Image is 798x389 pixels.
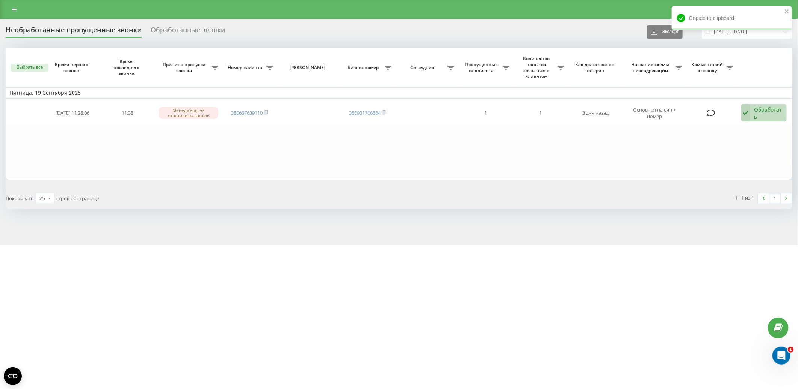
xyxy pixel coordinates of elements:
span: Как долго звонок потерян [574,62,617,73]
div: 1 - 1 из 1 [735,194,754,201]
td: 1 [458,100,513,126]
span: Бизнес номер [344,65,385,71]
span: [PERSON_NAME] [284,65,334,71]
span: 1 [788,347,794,353]
button: Выбрать все [11,64,48,72]
button: Open CMP widget [4,367,22,385]
span: Сотрудник [399,65,448,71]
td: [DATE] 11:38:06 [45,100,100,126]
span: Количество попыток связаться с клиентом [517,56,558,79]
td: Основная на сип + номер [623,100,686,126]
div: Менеджеры не ответили на звонок [159,107,218,118]
a: 380687639110 [231,109,263,116]
span: Пропущенных от клиента [462,62,503,73]
div: Обработанные звонки [151,26,225,38]
span: строк на странице [56,195,99,202]
button: Экспорт [647,25,683,39]
span: Номер клиента [226,65,267,71]
span: Название схемы переадресации [627,62,676,73]
span: Причина пропуска звонка [159,62,212,73]
td: 11:38 [100,100,155,126]
a: 1 [769,193,781,204]
td: Пятница, 19 Сентября 2025 [6,87,792,98]
iframe: Intercom live chat [772,347,790,365]
span: Время последнего звонка [106,59,149,76]
div: 25 [39,195,45,202]
td: 3 дня назад [568,100,623,126]
button: close [784,8,790,15]
td: 1 [513,100,568,126]
a: 380931706864 [349,109,381,116]
div: Необработанные пропущенные звонки [6,26,142,38]
div: Copied to clipboard! [672,6,792,30]
span: Время первого звонка [51,62,94,73]
div: Обработать [754,106,783,120]
span: Показывать [6,195,34,202]
span: Комментарий к звонку [690,62,727,73]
